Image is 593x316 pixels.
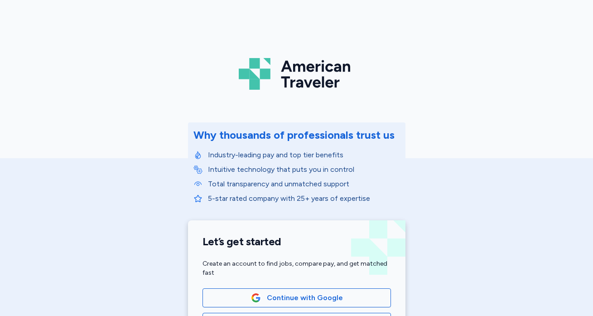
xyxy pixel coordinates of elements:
button: Google LogoContinue with Google [202,288,391,307]
p: Industry-leading pay and top tier benefits [208,150,400,160]
div: Why thousands of professionals trust us [193,128,395,142]
p: Intuitive technology that puts you in control [208,164,400,175]
div: Create an account to find jobs, compare pay, and get matched fast [202,259,391,277]
img: Logo [239,54,355,93]
p: Total transparency and unmatched support [208,179,400,190]
img: Google Logo [251,293,261,303]
h1: Let’s get started [202,235,391,248]
span: Continue with Google [267,292,343,303]
p: 5-star rated company with 25+ years of expertise [208,193,400,204]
